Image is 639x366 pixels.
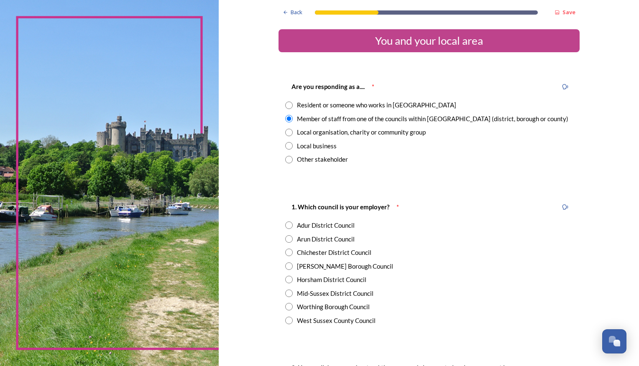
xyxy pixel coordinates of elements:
[297,221,355,230] div: Adur District Council
[297,275,366,285] div: Horsham District Council
[297,248,371,257] div: Chichester District Council
[297,100,456,110] div: Resident or someone who works in [GEOGRAPHIC_DATA]
[602,329,626,353] button: Open Chat
[297,302,370,312] div: Worthing Borough Council
[282,33,576,49] div: You and your local area
[291,8,302,16] span: Back
[297,114,568,124] div: Member of staff from one of the councils within [GEOGRAPHIC_DATA] (district, borough or county)
[297,234,355,244] div: Arun District Council
[297,155,348,164] div: Other stakeholder
[297,141,337,151] div: Local business
[291,203,389,211] strong: 1. Which council is your employer?
[297,262,393,271] div: [PERSON_NAME] Borough Council
[297,316,376,325] div: West Sussex County Council
[297,127,426,137] div: Local organisation, charity or community group
[291,83,365,90] strong: Are you responding as a....
[297,289,373,298] div: Mid-Sussex District Council
[562,8,575,16] strong: Save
